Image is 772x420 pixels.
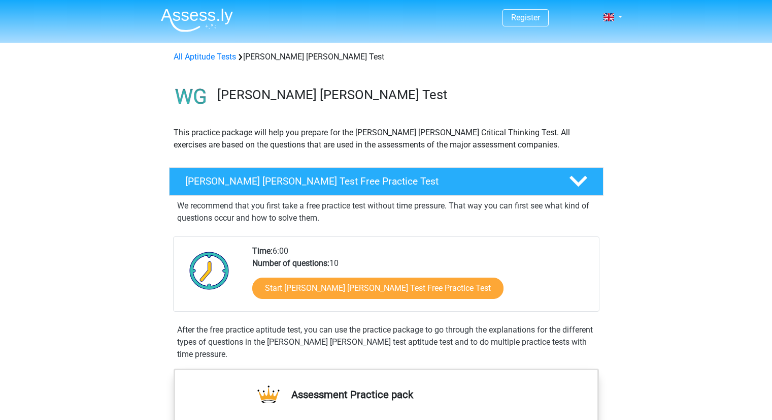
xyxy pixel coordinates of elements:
[252,246,273,256] b: Time:
[217,87,595,103] h3: [PERSON_NAME] [PERSON_NAME] Test
[173,324,599,361] div: After the free practice aptitude test, you can use the practice package to go through the explana...
[252,258,329,268] b: Number of questions:
[511,13,540,22] a: Register
[170,51,603,63] div: [PERSON_NAME] [PERSON_NAME] Test
[165,167,608,196] a: [PERSON_NAME] [PERSON_NAME] Test Free Practice Test
[174,127,599,151] p: This practice package will help you prepare for the [PERSON_NAME] [PERSON_NAME] Critical Thinking...
[184,245,235,296] img: Clock
[161,8,233,32] img: Assessly
[170,75,213,118] img: watson glaser test
[174,52,236,62] a: All Aptitude Tests
[177,200,595,224] p: We recommend that you first take a free practice test without time pressure. That way you can fir...
[245,245,598,311] div: 6:00 10
[252,278,504,299] a: Start [PERSON_NAME] [PERSON_NAME] Test Free Practice Test
[185,175,553,187] h4: [PERSON_NAME] [PERSON_NAME] Test Free Practice Test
